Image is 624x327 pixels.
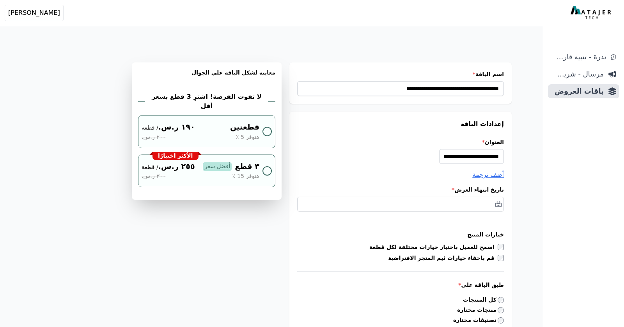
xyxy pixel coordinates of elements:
label: كل المنتجات [463,296,504,304]
label: طبق الباقة على [297,281,504,289]
img: MatajerTech Logo [571,6,613,20]
h3: خيارات المنتج [297,231,504,238]
span: ٢٠٠ ر.س. [142,133,165,142]
label: قم باخفاء خيارات ثيم المتجر الافتراضية [388,254,498,262]
input: كل المنتجات [498,297,504,303]
div: الأكثر اختيارًا [152,152,199,160]
label: تصنيفات مختارة [453,316,504,324]
span: مرسال - شريط دعاية [551,69,604,80]
span: قطعتين [230,122,259,133]
label: العنوان [297,138,504,146]
span: هتوفر 5 ٪ [236,133,259,142]
button: أضف ترجمة [472,170,504,179]
span: ندرة - تنبية قارب علي النفاذ [551,52,606,62]
h3: إعدادات الباقة [297,119,504,129]
input: منتجات مختارة [498,307,504,313]
span: ٢٥٥ ر.س. [142,161,195,172]
button: [PERSON_NAME] [5,5,64,21]
span: ٣ قطع [235,161,259,172]
span: [PERSON_NAME] [8,8,60,18]
label: اسم الباقة [297,70,504,78]
h3: معاينة لشكل الباقه علي الجوال [138,69,275,86]
span: هتوفر 15 ٪ [232,172,259,181]
label: اسمح للعميل باختيار خيارات مختلفة لكل قطعة [369,243,498,251]
span: باقات العروض [551,86,604,97]
h2: لا تفوت الفرصة! اشترِ 3 قطع بسعر أقل [145,92,269,111]
span: ١٩٠ ر.س. [142,122,195,133]
label: منتجات مختارة [457,306,504,314]
span: أفضل سعر [203,162,232,171]
bdi: / قطعة [142,124,158,131]
label: تاريخ انتهاء العرض [297,186,504,194]
bdi: / قطعة [142,164,158,170]
input: تصنيفات مختارة [498,317,504,323]
span: أضف ترجمة [472,171,504,178]
span: ٣٠٠ ر.س. [142,172,165,181]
